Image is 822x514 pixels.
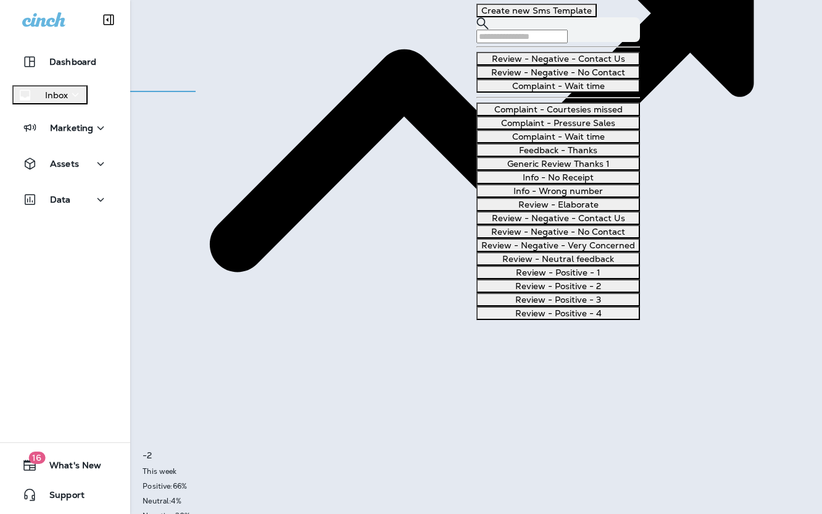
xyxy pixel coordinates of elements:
[143,481,810,491] h5: Positive: 66 %
[476,65,640,79] button: Review - Negative - No Contact
[12,187,118,212] button: Data
[143,466,810,476] h5: This week
[476,306,640,320] button: Review - Positive - 4
[476,4,597,17] button: Create new Sms Template
[476,116,640,130] button: Complaint - Pressure Sales
[476,171,640,184] button: Info - No Receipt
[28,452,45,464] span: 16
[143,450,810,460] p: -2
[50,123,93,133] p: Marketing
[91,7,126,32] button: Collapse Sidebar
[476,225,640,238] button: Review - Negative - No Contact
[45,90,68,100] p: Inbox
[476,293,640,306] button: Review - Positive - 3
[476,184,640,198] button: Info - Wrong number
[12,85,88,104] button: Inbox
[476,266,640,279] button: Review - Positive - 1
[12,116,118,140] button: Marketing
[12,49,118,74] button: Dashboard
[476,238,640,252] button: Review - Negative - Very Concerned
[37,460,101,475] span: What's New
[50,159,79,169] p: Assets
[476,252,640,266] button: Review - Neutral feedback
[12,482,118,507] button: Support
[37,490,85,505] span: Support
[143,496,810,506] h5: Neutral: 4 %
[476,211,640,225] button: Review - Negative - Contact Us
[476,130,640,143] button: Complaint - Wait time
[12,453,118,478] button: 16What's New
[476,157,640,171] button: Generic Review Thanks 1
[476,52,640,65] button: Review - Negative - Contact Us
[476,279,640,293] button: Review - Positive - 2
[12,151,118,176] button: Assets
[476,198,640,211] button: Review - Elaborate
[50,195,71,204] p: Data
[476,79,640,93] button: Complaint - Wait time
[49,57,96,67] p: Dashboard
[476,103,640,116] button: Complaint - Courtesies missed
[476,143,640,157] button: Feedback - Thanks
